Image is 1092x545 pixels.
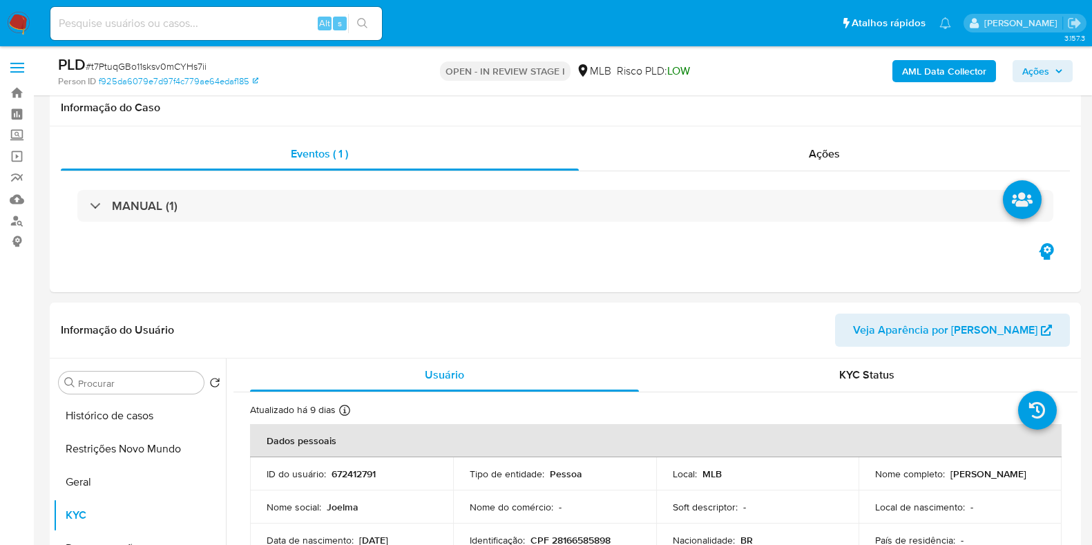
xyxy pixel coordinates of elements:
[440,61,571,81] p: OPEN - IN REVIEW STAGE I
[267,501,321,513] p: Nome social :
[209,377,220,392] button: Retornar ao pedido padrão
[61,101,1070,115] h1: Informação do Caso
[112,198,178,213] h3: MANUAL (1)
[875,468,945,480] p: Nome completo :
[809,146,840,162] span: Ações
[839,367,894,383] span: KYC Status
[1013,60,1073,82] button: Ações
[673,501,738,513] p: Soft descriptor :
[1067,16,1082,30] a: Sair
[852,16,926,30] span: Atalhos rápidos
[58,75,96,88] b: Person ID
[319,17,330,30] span: Alt
[617,64,690,79] span: Risco PLD:
[77,190,1053,222] div: MANUAL (1)
[53,432,226,466] button: Restrições Novo Mundo
[250,424,1062,457] th: Dados pessoais
[576,64,611,79] div: MLB
[950,468,1026,480] p: [PERSON_NAME]
[86,59,207,73] span: # t7PtuqGBo11sksv0mCYHs7ii
[64,377,75,388] button: Procurar
[673,468,697,480] p: Local :
[58,53,86,75] b: PLD
[470,468,544,480] p: Tipo de entidade :
[853,314,1037,347] span: Veja Aparência por [PERSON_NAME]
[984,17,1062,30] p: danilo.toledo@mercadolivre.com
[267,468,326,480] p: ID do usuário :
[470,501,553,513] p: Nome do comércio :
[702,468,722,480] p: MLB
[332,468,376,480] p: 672412791
[327,501,358,513] p: Joelma
[743,501,746,513] p: -
[338,17,342,30] span: s
[559,501,562,513] p: -
[892,60,996,82] button: AML Data Collector
[250,403,336,417] p: Atualizado há 9 dias
[425,367,464,383] span: Usuário
[61,323,174,337] h1: Informação do Usuário
[667,63,690,79] span: LOW
[970,501,973,513] p: -
[53,466,226,499] button: Geral
[53,499,226,532] button: KYC
[348,14,376,33] button: search-icon
[902,60,986,82] b: AML Data Collector
[78,377,198,390] input: Procurar
[875,501,965,513] p: Local de nascimento :
[53,399,226,432] button: Histórico de casos
[550,468,582,480] p: Pessoa
[939,17,951,29] a: Notificações
[50,15,382,32] input: Pesquise usuários ou casos...
[835,314,1070,347] button: Veja Aparência por [PERSON_NAME]
[291,146,348,162] span: Eventos ( 1 )
[1022,60,1049,82] span: Ações
[99,75,258,88] a: f925da6079e7d97f4c779ae64edaf185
